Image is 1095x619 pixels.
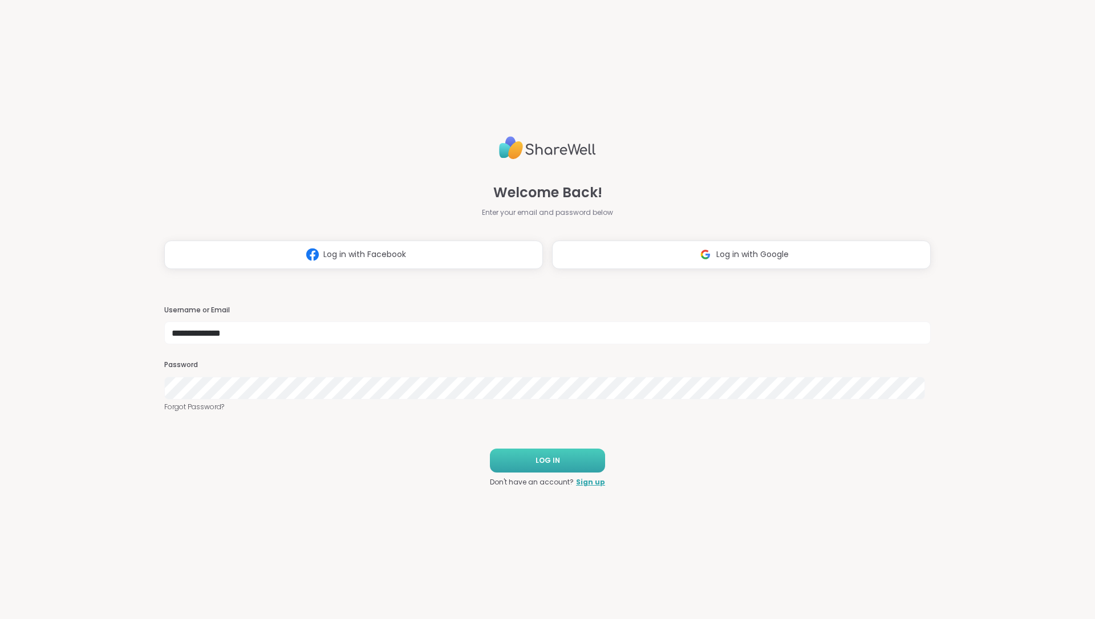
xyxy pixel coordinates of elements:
h3: Username or Email [164,306,931,315]
span: Welcome Back! [493,182,602,203]
img: ShareWell Logomark [695,244,716,265]
button: Log in with Facebook [164,241,543,269]
a: Sign up [576,477,605,487]
span: Log in with Facebook [323,249,406,260]
img: ShareWell Logomark [302,244,323,265]
span: LOG IN [536,455,560,466]
button: LOG IN [490,449,605,473]
a: Forgot Password? [164,402,931,412]
span: Log in with Google [716,249,789,260]
h3: Password [164,360,931,370]
img: ShareWell Logo [499,132,596,164]
button: Log in with Google [552,241,931,269]
span: Enter your email and password below [482,207,613,218]
span: Don't have an account? [490,477,574,487]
